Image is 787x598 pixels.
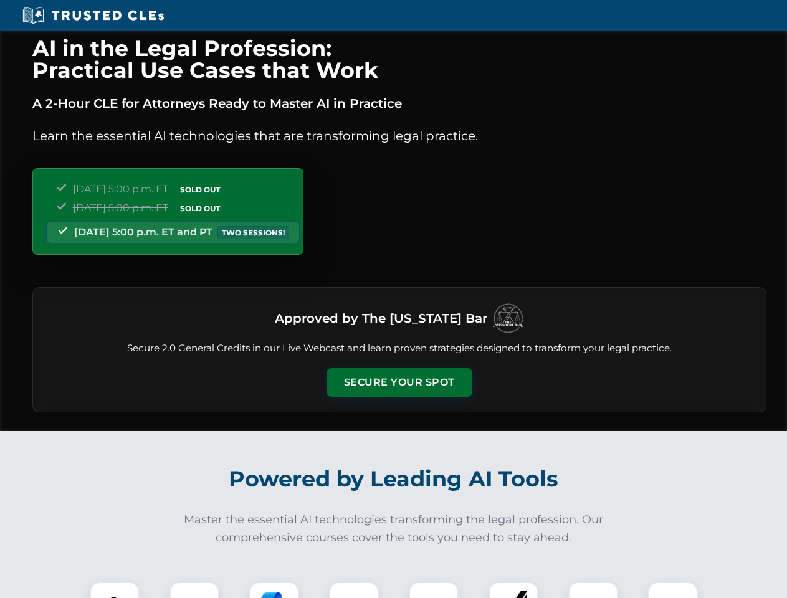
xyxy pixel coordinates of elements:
[48,341,751,356] p: Secure 2.0 General Credits in our Live Webcast and learn proven strategies designed to transform ...
[32,37,766,81] h1: AI in the Legal Profession: Practical Use Cases that Work
[176,202,224,215] span: SOLD OUT
[176,183,224,196] span: SOLD OUT
[32,93,766,113] p: A 2-Hour CLE for Attorneys Ready to Master AI in Practice
[73,183,168,195] span: [DATE] 5:00 p.m. ET
[19,6,168,25] img: Trusted CLEs
[492,303,523,334] img: Logo
[327,368,472,397] button: Secure Your Spot
[275,307,487,330] h3: Approved by The [US_STATE] Bar
[32,126,766,146] p: Learn the essential AI technologies that are transforming legal practice.
[49,457,739,501] h2: Powered by Leading AI Tools
[73,202,168,214] span: [DATE] 5:00 p.m. ET
[176,511,612,547] p: Master the essential AI technologies transforming the legal profession. Our comprehensive courses...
